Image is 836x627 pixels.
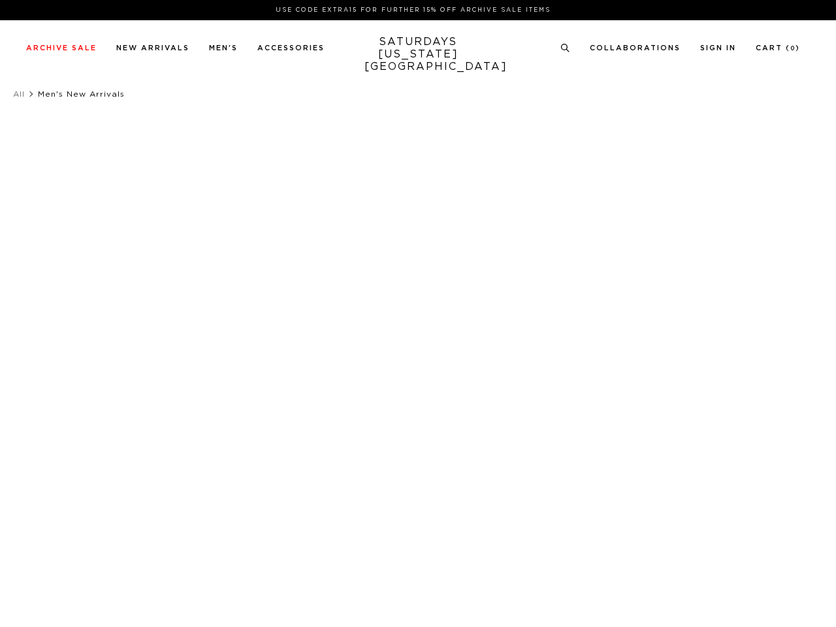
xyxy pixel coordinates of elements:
[13,90,25,98] a: All
[31,5,795,15] p: Use Code EXTRA15 for Further 15% Off Archive Sale Items
[26,44,97,52] a: Archive Sale
[38,90,125,98] span: Men's New Arrivals
[790,46,796,52] small: 0
[756,44,800,52] a: Cart (0)
[209,44,238,52] a: Men's
[257,44,325,52] a: Accessories
[590,44,681,52] a: Collaborations
[364,36,472,73] a: SATURDAYS[US_STATE][GEOGRAPHIC_DATA]
[700,44,736,52] a: Sign In
[116,44,189,52] a: New Arrivals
